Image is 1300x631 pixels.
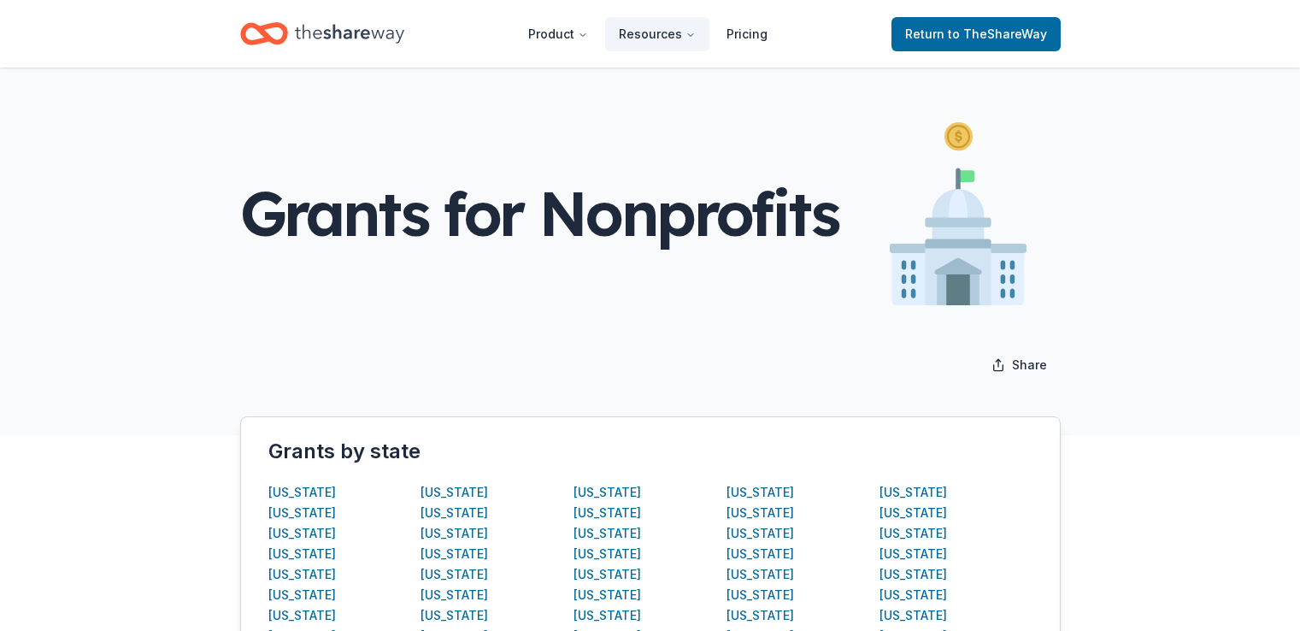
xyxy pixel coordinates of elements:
[574,564,641,585] button: [US_STATE]
[879,585,947,605] button: [US_STATE]
[268,503,336,523] button: [US_STATE]
[574,605,641,626] button: [US_STATE]
[905,24,1047,44] span: Return
[726,605,794,626] button: [US_STATE]
[713,17,781,51] a: Pricing
[268,585,336,605] button: [US_STATE]
[978,348,1061,382] button: Share
[726,482,794,503] button: [US_STATE]
[1012,355,1047,375] span: Share
[515,14,781,54] nav: Main
[421,482,488,503] button: [US_STATE]
[726,523,794,544] button: [US_STATE]
[421,585,488,605] button: [US_STATE]
[948,27,1047,41] span: to TheShareWay
[879,605,947,626] button: [US_STATE]
[726,503,794,523] button: [US_STATE]
[879,523,947,544] button: [US_STATE]
[268,605,336,626] button: [US_STATE]
[879,503,947,523] button: [US_STATE]
[268,523,336,544] button: [US_STATE]
[726,585,794,605] button: [US_STATE]
[421,605,488,626] button: [US_STATE]
[574,523,641,544] button: [US_STATE]
[726,544,794,564] button: [US_STATE]
[268,564,336,585] button: [US_STATE]
[574,482,641,503] button: [US_STATE]
[421,544,488,564] button: [US_STATE]
[726,564,794,585] button: [US_STATE]
[421,564,488,585] button: [US_STATE]
[268,482,336,503] button: [US_STATE]
[240,14,404,54] a: Home
[879,564,947,585] button: [US_STATE]
[574,585,641,605] button: [US_STATE]
[605,17,709,51] button: Resources
[574,503,641,523] button: [US_STATE]
[421,503,488,523] button: [US_STATE]
[515,17,602,51] button: Product
[240,180,838,247] div: Grants for Nonprofits
[879,544,947,564] button: [US_STATE]
[891,17,1061,51] a: Returnto TheShareWay
[268,438,1032,465] div: Grants by state
[268,544,336,564] button: [US_STATE]
[890,122,1026,305] img: Illustration for popular page
[879,482,947,503] button: [US_STATE]
[421,523,488,544] button: [US_STATE]
[574,544,641,564] button: [US_STATE]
